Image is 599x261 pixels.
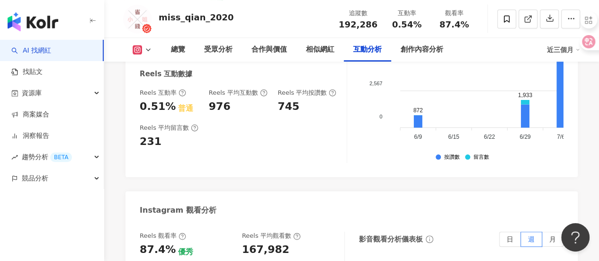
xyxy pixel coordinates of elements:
div: 普通 [178,103,193,114]
tspan: 6/9 [414,134,422,141]
div: 互動率 [389,9,425,18]
div: 按讚數 [444,154,459,161]
img: logo [8,12,58,31]
div: BETA [50,153,72,162]
tspan: 2,567 [369,81,383,86]
span: 日 [507,235,513,243]
tspan: 6/15 [448,134,459,141]
span: 趨勢分析 [22,146,72,168]
div: 相似網紅 [306,44,334,55]
div: Reels 平均觀看數 [242,232,301,240]
div: 追蹤數 [339,9,377,18]
div: Reels 互動率 [140,89,186,97]
span: 週 [528,235,535,243]
span: 192,286 [339,19,377,29]
a: 商案媒合 [11,110,49,119]
div: 觀看率 [436,9,472,18]
div: 976 [209,99,231,114]
div: 合作與價值 [251,44,287,55]
div: miss_qian_2020 [159,11,233,23]
img: KOL Avatar [123,5,152,33]
div: 互動分析 [353,44,382,55]
span: 0.54% [392,20,421,29]
div: Reels 平均互動數 [209,89,268,97]
div: Reels 平均按讚數 [277,89,336,97]
a: searchAI 找網紅 [11,46,51,55]
iframe: Help Scout Beacon - Open [561,223,590,252]
div: 影音觀看分析儀表板 [359,234,423,244]
div: 745 [277,99,299,114]
span: 月 [549,235,556,243]
a: 找貼文 [11,67,43,77]
div: Reels 觀看率 [140,232,186,240]
div: 0.51% [140,99,176,114]
span: info-circle [424,234,435,244]
span: 資源庫 [22,82,42,104]
tspan: 7/6 [557,134,565,141]
a: 洞察報告 [11,131,49,141]
div: 87.4% [140,243,176,257]
tspan: 6/29 [519,134,531,141]
div: 近三個月 [547,42,580,57]
div: Reels 互動數據 [140,69,192,79]
div: 受眾分析 [204,44,232,55]
div: 總覽 [171,44,185,55]
div: 優秀 [178,247,193,257]
span: rise [11,154,18,161]
div: Reels 平均留言數 [140,124,198,132]
div: 留言數 [473,154,489,161]
tspan: 0 [379,114,382,119]
div: 231 [140,135,161,149]
div: 創作內容分析 [401,44,443,55]
div: Instagram 觀看分析 [140,205,216,216]
tspan: 6/22 [484,134,495,141]
span: 87.4% [439,20,469,29]
div: 167,982 [242,243,289,257]
span: 競品分析 [22,168,48,189]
